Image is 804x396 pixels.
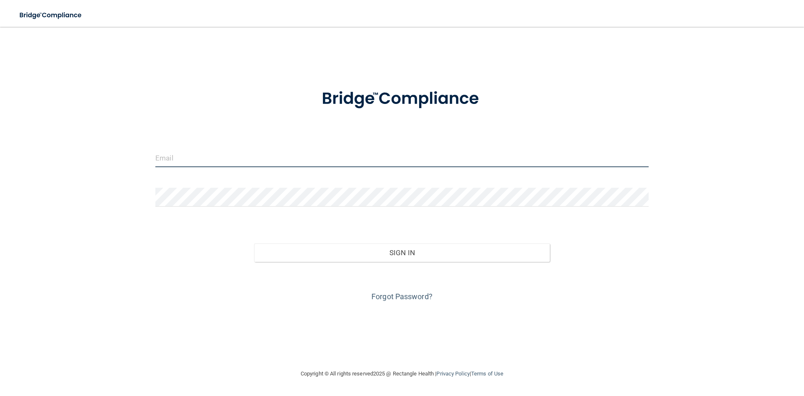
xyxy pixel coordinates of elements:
[254,243,550,262] button: Sign In
[371,292,433,301] a: Forgot Password?
[304,77,500,121] img: bridge_compliance_login_screen.278c3ca4.svg
[155,148,649,167] input: Email
[471,370,503,377] a: Terms of Use
[13,7,90,24] img: bridge_compliance_login_screen.278c3ca4.svg
[436,370,469,377] a: Privacy Policy
[249,360,555,387] div: Copyright © All rights reserved 2025 @ Rectangle Health | |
